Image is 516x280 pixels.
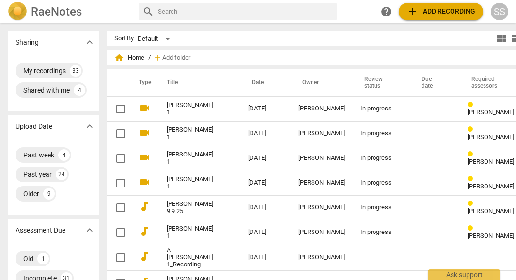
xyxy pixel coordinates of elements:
[240,121,291,146] td: [DATE]
[131,69,155,96] th: Type
[468,126,477,133] span: Review status: in progress
[468,109,514,116] span: [PERSON_NAME]
[468,158,514,165] span: [PERSON_NAME]
[23,85,70,95] div: Shared with me
[167,126,213,141] a: [PERSON_NAME] 1
[298,254,345,261] div: [PERSON_NAME]
[139,226,150,237] span: audiotrack
[23,189,39,199] div: Older
[31,5,82,18] h2: RaeNotes
[82,119,97,134] button: Show more
[407,6,418,17] span: add
[298,179,345,187] div: [PERSON_NAME]
[23,254,33,264] div: Old
[84,36,95,48] span: expand_more
[468,151,477,158] span: Review status: in progress
[240,220,291,245] td: [DATE]
[138,31,173,47] div: Default
[468,101,477,109] span: Review status: in progress
[58,149,70,161] div: 4
[291,69,353,96] th: Owner
[468,200,477,207] span: Review status: in progress
[167,151,213,166] a: [PERSON_NAME] 1
[468,175,477,183] span: Review status: in progress
[468,225,477,232] span: Review status: in progress
[158,4,333,19] input: Search
[360,204,402,211] div: In progress
[23,66,66,76] div: My recordings
[16,37,39,47] p: Sharing
[114,53,144,62] span: Home
[240,146,291,171] td: [DATE]
[82,223,97,237] button: Show more
[428,269,500,280] div: Ask support
[407,6,475,17] span: Add recording
[298,204,345,211] div: [PERSON_NAME]
[43,188,55,200] div: 9
[468,207,514,215] span: [PERSON_NAME]
[468,232,514,239] span: [PERSON_NAME]
[74,84,85,96] div: 4
[155,69,240,96] th: Title
[114,35,134,42] div: Sort By
[240,96,291,121] td: [DATE]
[353,69,410,96] th: Review status
[491,3,508,20] button: SS
[399,3,483,20] button: Upload
[410,69,460,96] th: Due date
[148,54,151,62] span: /
[56,169,67,180] div: 24
[139,102,150,114] span: videocam
[377,3,395,20] a: Help
[114,53,124,62] span: home
[298,130,345,137] div: [PERSON_NAME]
[468,133,514,140] span: [PERSON_NAME]
[360,155,402,162] div: In progress
[139,251,150,263] span: audiotrack
[360,105,402,112] div: In progress
[167,225,213,240] a: [PERSON_NAME] 1
[139,201,150,213] span: audiotrack
[298,229,345,236] div: [PERSON_NAME]
[360,130,402,137] div: In progress
[360,179,402,187] div: In progress
[37,253,49,264] div: 1
[380,6,392,17] span: help
[162,54,190,62] span: Add folder
[153,53,162,62] span: add
[494,31,509,46] button: Tile view
[16,122,52,132] p: Upload Date
[167,102,213,116] a: [PERSON_NAME] 1
[240,195,291,220] td: [DATE]
[167,201,213,215] a: [PERSON_NAME] 9 9 25
[70,65,81,77] div: 33
[8,2,131,21] a: LogoRaeNotes
[240,69,291,96] th: Date
[360,229,402,236] div: In progress
[8,2,27,21] img: Logo
[496,33,507,45] span: view_module
[167,176,213,190] a: [PERSON_NAME] 1
[142,6,154,17] span: search
[82,35,97,49] button: Show more
[468,183,514,190] span: [PERSON_NAME]
[139,127,150,139] span: videocam
[84,224,95,236] span: expand_more
[16,225,65,235] p: Assessment Due
[139,176,150,188] span: videocam
[23,150,54,160] div: Past week
[23,170,52,179] div: Past year
[84,121,95,132] span: expand_more
[240,245,291,271] td: [DATE]
[298,105,345,112] div: [PERSON_NAME]
[167,247,213,269] a: A [PERSON_NAME] 1_Recording
[298,155,345,162] div: [PERSON_NAME]
[240,171,291,195] td: [DATE]
[139,152,150,163] span: videocam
